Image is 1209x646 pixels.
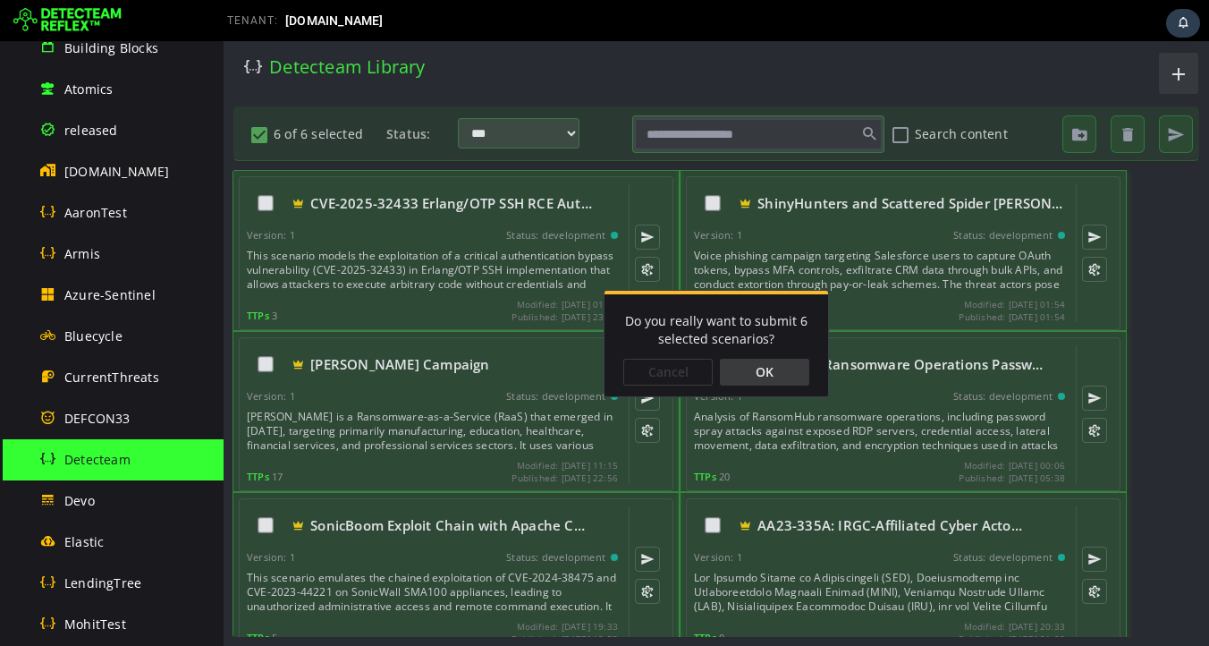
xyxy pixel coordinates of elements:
[64,533,104,550] span: Elastic
[64,410,131,427] span: DEFCON33
[64,574,141,591] span: LendingTree
[1166,9,1200,38] div: Task Notifications
[402,271,584,306] span: Do you really want to submit 6 selected scenarios?
[64,204,127,221] span: AaronTest
[400,318,489,344] div: Cancel
[227,14,278,27] span: TENANT:
[64,286,156,303] span: Azure-Sentinel
[64,163,170,180] span: [DOMAIN_NAME]
[64,369,159,386] span: CurrentThreats
[64,451,131,468] span: Detecteam
[64,39,158,56] span: Building Blocks
[496,318,586,344] div: OK
[64,245,100,262] span: Armis
[285,13,384,28] span: [DOMAIN_NAME]
[64,492,95,509] span: Devo
[64,122,118,139] span: released
[13,6,122,35] img: Detecteam logo
[64,81,113,98] span: Atomics
[64,327,123,344] span: Bluecycle
[64,616,126,633] span: MohitTest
